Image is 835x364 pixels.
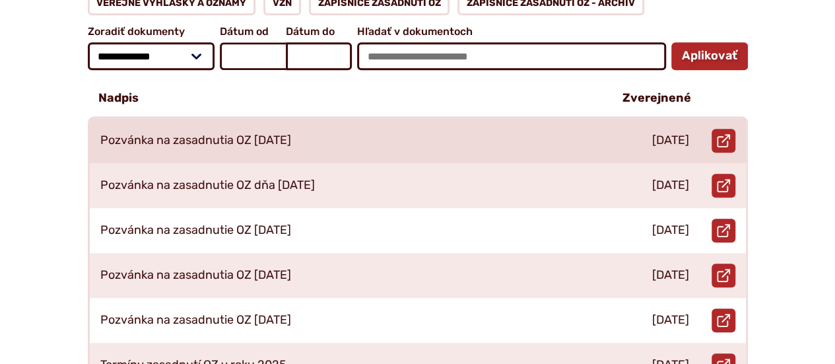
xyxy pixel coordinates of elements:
[100,313,291,328] p: Pozvánka na zasadnutie OZ [DATE]
[220,26,286,38] span: Dátum od
[100,268,291,283] p: Pozvánka na zasadnutia OZ [DATE]
[88,26,215,38] span: Zoradiť dokumenty
[652,178,689,193] p: [DATE]
[357,42,666,70] input: Hľadať v dokumentoch
[100,178,315,193] p: Pozvánka na zasadnutie OZ dňa [DATE]
[622,91,691,106] p: Zverejnené
[671,42,748,70] button: Aplikovať
[220,42,286,70] input: Dátum od
[100,133,291,148] p: Pozvánka na zasadnutia OZ [DATE]
[652,313,689,328] p: [DATE]
[88,42,215,70] select: Zoradiť dokumenty
[98,91,139,106] p: Nadpis
[652,268,689,283] p: [DATE]
[652,133,689,148] p: [DATE]
[286,42,352,70] input: Dátum do
[357,26,666,38] span: Hľadať v dokumentoch
[100,223,291,238] p: Pozvánka na zasadnutie OZ [DATE]
[652,223,689,238] p: [DATE]
[286,26,352,38] span: Dátum do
